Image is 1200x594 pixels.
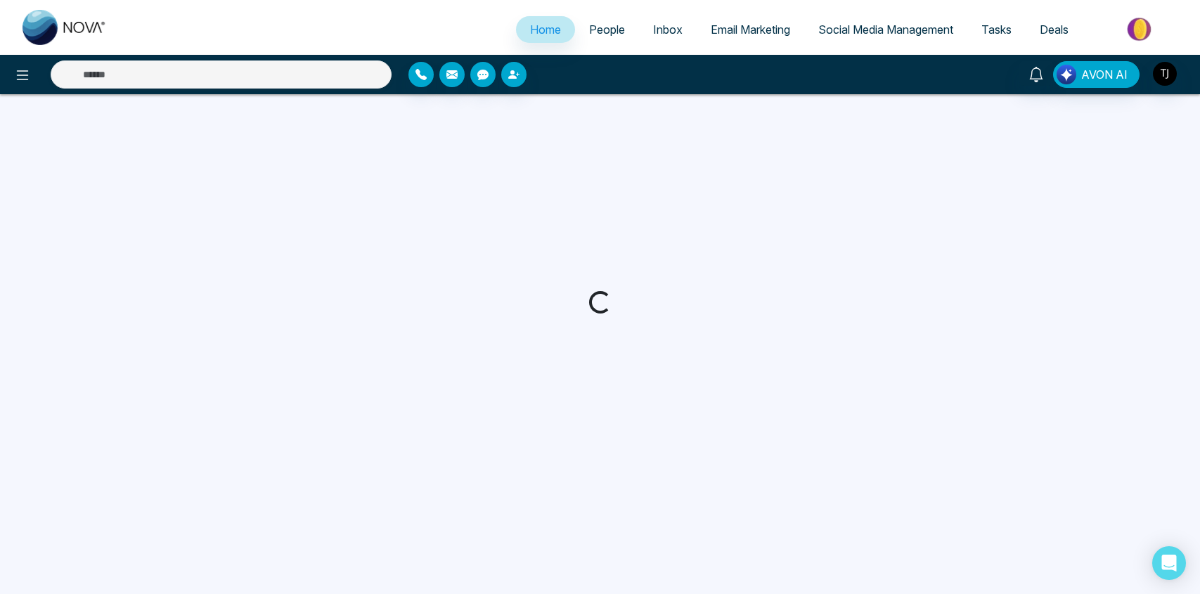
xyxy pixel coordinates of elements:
img: User Avatar [1153,62,1177,86]
a: Email Marketing [697,16,804,43]
span: Social Media Management [818,22,953,37]
img: Lead Flow [1057,65,1076,84]
span: Deals [1040,22,1069,37]
img: Nova CRM Logo [22,10,107,45]
span: AVON AI [1081,66,1128,83]
div: Open Intercom Messenger [1152,546,1186,580]
span: Inbox [653,22,683,37]
span: Tasks [981,22,1012,37]
a: Inbox [639,16,697,43]
a: Home [516,16,575,43]
span: Email Marketing [711,22,790,37]
a: People [575,16,639,43]
button: AVON AI [1053,61,1140,88]
span: Home [530,22,561,37]
span: People [589,22,625,37]
a: Tasks [967,16,1026,43]
a: Social Media Management [804,16,967,43]
img: Market-place.gif [1090,13,1192,45]
a: Deals [1026,16,1083,43]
